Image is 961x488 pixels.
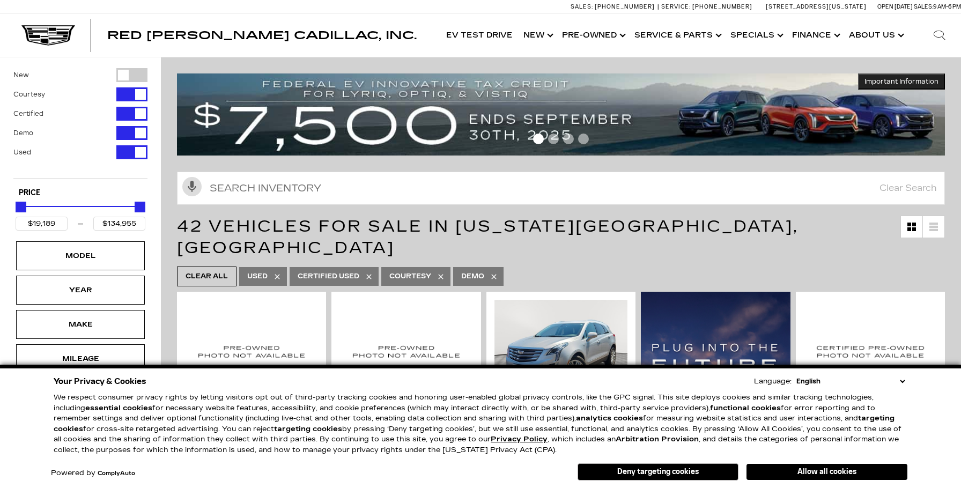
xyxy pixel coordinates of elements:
[13,147,31,158] label: Used
[13,68,147,178] div: Filter by Vehicle Type
[548,134,559,144] span: Go to slide 2
[54,393,907,455] p: We respect consumer privacy rights by letting visitors opt out of third-party tracking cookies an...
[16,344,145,373] div: MileageMileage
[725,14,787,57] a: Specials
[576,414,643,423] strong: analytics cookies
[563,134,574,144] span: Go to slide 3
[661,3,691,10] span: Service:
[177,217,799,257] span: 42 Vehicles for Sale in [US_STATE][GEOGRAPHIC_DATA], [GEOGRAPHIC_DATA]
[177,172,945,205] input: Search Inventory
[93,217,145,231] input: Maximum
[461,270,484,283] span: Demo
[186,270,228,283] span: Clear All
[13,70,29,80] label: New
[746,464,907,480] button: Allow all cookies
[533,134,544,144] span: Go to slide 1
[54,353,107,365] div: Mileage
[754,378,792,385] div: Language:
[844,14,907,57] a: About Us
[710,404,781,412] strong: functional cookies
[804,300,937,402] img: 2022 Cadillac XT4 Sport
[557,14,629,57] a: Pre-Owned
[578,463,738,480] button: Deny targeting cookies
[494,300,627,400] img: 2018 Cadillac XT5 Premium Luxury AWD
[629,14,725,57] a: Service & Parts
[692,3,752,10] span: [PHONE_NUMBER]
[54,319,107,330] div: Make
[864,77,938,86] span: Important Information
[595,3,655,10] span: [PHONE_NUMBER]
[571,3,593,10] span: Sales:
[914,3,933,10] span: Sales:
[182,177,202,196] svg: Click to toggle on voice search
[787,14,844,57] a: Finance
[766,3,867,10] a: [STREET_ADDRESS][US_STATE]
[571,4,657,10] a: Sales: [PHONE_NUMBER]
[877,3,913,10] span: Open [DATE]
[135,202,145,212] div: Maximum Price
[389,270,431,283] span: Courtesy
[16,276,145,305] div: YearYear
[247,270,268,283] span: Used
[16,202,26,212] div: Minimum Price
[491,435,548,443] a: Privacy Policy
[177,73,945,156] img: vrp-tax-ending-august-version
[54,374,146,389] span: Your Privacy & Cookies
[657,4,755,10] a: Service: [PHONE_NUMBER]
[16,217,68,231] input: Minimum
[933,3,961,10] span: 9 AM-6 PM
[518,14,557,57] a: New
[274,425,342,433] strong: targeting cookies
[85,404,152,412] strong: essential cookies
[339,300,472,402] img: 2019 Cadillac XT4 AWD Sport
[794,376,907,387] select: Language Select
[54,414,895,433] strong: targeting cookies
[21,25,75,46] img: Cadillac Dark Logo with Cadillac White Text
[578,134,589,144] span: Go to slide 4
[441,14,518,57] a: EV Test Drive
[13,108,43,119] label: Certified
[51,470,135,477] div: Powered by
[858,73,945,90] button: Important Information
[16,310,145,339] div: MakeMake
[19,188,142,198] h5: Price
[185,300,318,402] img: 2020 Cadillac XT4 Premium Luxury
[107,30,417,41] a: Red [PERSON_NAME] Cadillac, Inc.
[16,241,145,270] div: ModelModel
[13,128,33,138] label: Demo
[616,435,699,443] strong: Arbitration Provision
[54,250,107,262] div: Model
[107,29,417,42] span: Red [PERSON_NAME] Cadillac, Inc.
[98,470,135,477] a: ComplyAuto
[16,198,145,231] div: Price
[298,270,359,283] span: Certified Used
[13,89,45,100] label: Courtesy
[54,284,107,296] div: Year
